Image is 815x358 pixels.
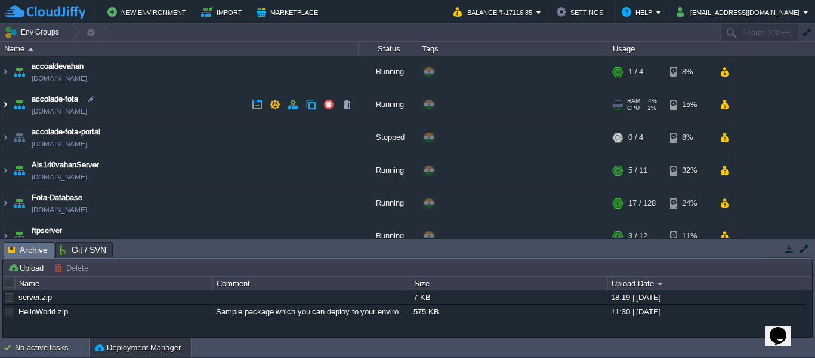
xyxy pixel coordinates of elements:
img: AMDAwAAAACH5BAEAAAAALAAAAAABAAEAAAICRAEAOw== [1,56,10,88]
span: CPU [627,105,640,112]
a: [DOMAIN_NAME] [32,72,87,84]
div: Name [16,277,212,290]
div: Stopped [359,121,418,154]
img: AMDAwAAAACH5BAEAAAAALAAAAAABAAEAAAICRAEAOw== [28,48,33,51]
div: 8% [670,121,709,154]
div: 7 KB [410,290,607,304]
div: Running [359,187,418,219]
div: 3 / 12 [628,220,647,252]
button: Settings [557,5,607,19]
img: AMDAwAAAACH5BAEAAAAALAAAAAABAAEAAAICRAEAOw== [11,220,27,252]
div: Running [359,56,418,88]
img: AMDAwAAAACH5BAEAAAAALAAAAAABAAEAAAICRAEAOw== [1,187,10,219]
div: 17 / 128 [628,187,656,219]
button: Deployment Manager [95,342,181,354]
div: Usage [610,42,736,56]
div: Status [359,42,418,56]
div: No active tasks [15,338,89,357]
div: 24% [670,187,709,219]
div: 0 / 4 [628,121,643,154]
div: 1 / 4 [628,56,643,88]
a: Fota-Database [32,192,82,204]
a: accoaldevahan [32,60,84,72]
div: 15% [670,88,709,121]
div: 32% [670,154,709,186]
button: Help [622,5,656,19]
div: 575 KB [410,305,607,319]
div: 5 / 11 [628,154,647,186]
div: 11:30 | [DATE] [608,305,804,319]
img: AMDAwAAAACH5BAEAAAAALAAAAAABAAEAAAICRAEAOw== [1,154,10,186]
img: AMDAwAAAACH5BAEAAAAALAAAAAABAAEAAAICRAEAOw== [11,88,27,121]
div: Running [359,88,418,121]
a: [DOMAIN_NAME] [32,105,87,117]
img: AMDAwAAAACH5BAEAAAAALAAAAAABAAEAAAICRAEAOw== [11,121,27,154]
button: [EMAIL_ADDRESS][DOMAIN_NAME] [677,5,803,19]
a: accolade-fota [32,93,78,105]
div: Running [359,220,418,252]
span: [DOMAIN_NAME] [32,204,87,216]
img: CloudJiffy [4,5,85,20]
span: 1% [644,105,656,112]
div: 8% [670,56,709,88]
span: Git / SVN [60,243,106,257]
img: AMDAwAAAACH5BAEAAAAALAAAAAABAAEAAAICRAEAOw== [11,187,27,219]
a: HelloWorld.zip [18,307,68,316]
img: AMDAwAAAACH5BAEAAAAALAAAAAABAAEAAAICRAEAOw== [1,220,10,252]
img: AMDAwAAAACH5BAEAAAAALAAAAAABAAEAAAICRAEAOw== [1,88,10,121]
div: Comment [214,277,410,290]
button: Balance ₹-17116.85 [453,5,536,19]
button: New Environment [107,5,190,19]
div: Tags [419,42,609,56]
img: AMDAwAAAACH5BAEAAAAALAAAAAABAAEAAAICRAEAOw== [11,56,27,88]
img: AMDAwAAAACH5BAEAAAAALAAAAAABAAEAAAICRAEAOw== [1,121,10,154]
div: 18:19 | [DATE] [608,290,804,304]
div: Sample package which you can deploy to your environment. Feel free to delete and upload a package... [213,305,409,319]
div: Running [359,154,418,186]
a: [DOMAIN_NAME] [32,138,87,150]
iframe: chat widget [765,310,803,346]
button: Delete [54,262,92,273]
span: Archive [8,243,48,258]
a: ftpserver [32,225,62,237]
button: Import [201,5,246,19]
a: [DOMAIN_NAME] [32,237,87,249]
div: Size [411,277,607,290]
div: Name [1,42,358,56]
a: [DOMAIN_NAME] [32,171,87,183]
a: Ais140vahanServer [32,159,99,171]
div: Upload Date [609,277,805,290]
button: Env Groups [4,24,63,41]
img: AMDAwAAAACH5BAEAAAAALAAAAAABAAEAAAICRAEAOw== [11,154,27,186]
button: Upload [8,262,47,273]
div: 11% [670,220,709,252]
a: server.zip [18,293,52,302]
span: RAM [627,97,640,105]
button: Marketplace [257,5,322,19]
span: 4% [645,97,657,105]
a: accolade-fota-portal [32,126,100,138]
